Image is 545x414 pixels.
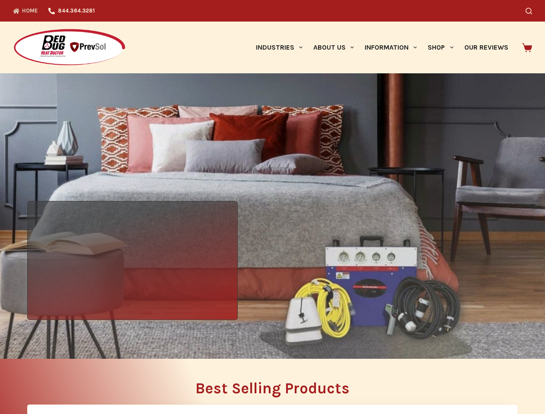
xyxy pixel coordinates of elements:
[359,22,422,73] a: Information
[526,8,532,14] button: Search
[250,22,308,73] a: Industries
[308,22,359,73] a: About Us
[27,381,518,396] h2: Best Selling Products
[250,22,513,73] nav: Primary
[422,22,459,73] a: Shop
[459,22,513,73] a: Our Reviews
[13,28,126,67] img: Prevsol/Bed Bug Heat Doctor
